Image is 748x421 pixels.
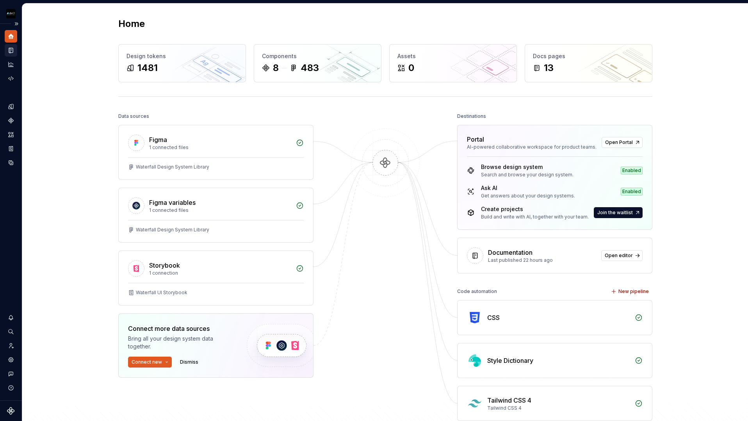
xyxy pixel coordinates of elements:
[126,52,238,60] div: Design tokens
[5,353,17,366] a: Settings
[5,114,17,127] a: Components
[149,198,196,207] div: Figma variables
[5,325,17,338] button: Search ⌘K
[118,188,313,243] a: Figma variables1 connected filesWaterfall Design System Library
[487,396,531,405] div: Tailwind CSS 4
[176,357,202,368] button: Dismiss
[5,311,17,324] button: Notifications
[5,339,17,352] a: Invite team
[481,193,575,199] div: Get answers about your design systems.
[254,44,381,82] a: Components8483
[137,62,158,74] div: 1481
[118,250,313,306] a: Storybook1 connectionWaterfall UI Storybook
[408,62,414,74] div: 0
[136,290,187,296] div: Waterfall UI Storybook
[149,270,291,276] div: 1 connection
[618,288,649,295] span: New pipeline
[5,72,17,85] a: Code automation
[525,44,652,82] a: Docs pages13
[609,286,652,297] button: New pipeline
[180,359,198,365] span: Dismiss
[602,137,643,148] a: Open Portal
[118,18,145,30] h2: Home
[7,407,15,415] svg: Supernova Logo
[389,44,517,82] a: Assets0
[621,167,643,174] div: Enabled
[128,324,233,333] div: Connect more data sources
[544,62,554,74] div: 13
[481,184,575,192] div: Ask AI
[5,128,17,141] a: Assets
[481,214,589,220] div: Build and write with AI, together with your team.
[6,9,16,18] img: 7a0241b0-c510-47ef-86be-6cc2f0d29437.png
[605,252,633,259] span: Open editor
[149,207,291,213] div: 1 connected files
[132,359,162,365] span: Connect new
[597,210,633,216] span: Join the waitlist
[467,135,484,144] div: Portal
[262,52,373,60] div: Components
[488,257,597,263] div: Last published 22 hours ago
[594,207,643,218] button: Join the waitlist
[5,142,17,155] a: Storybook stories
[149,261,180,270] div: Storybook
[149,144,291,151] div: 1 connected files
[457,111,486,122] div: Destinations
[481,163,573,171] div: Browse design system
[481,172,573,178] div: Search and browse your design system.
[621,188,643,195] div: Enabled
[5,44,17,57] a: Documentation
[397,52,509,60] div: Assets
[118,125,313,180] a: Figma1 connected filesWaterfall Design System Library
[136,164,209,170] div: Waterfall Design System Library
[128,335,233,350] div: Bring all your design system data together.
[467,144,597,150] div: AI-powered collaborative workspace for product teams.
[11,18,22,29] button: Expand sidebar
[487,405,630,411] div: Tailwind CSS 4
[533,52,644,60] div: Docs pages
[601,250,643,261] a: Open editor
[273,62,279,74] div: 8
[481,205,589,213] div: Create projects
[136,227,209,233] div: Waterfall Design System Library
[457,286,497,297] div: Code automation
[488,248,533,257] div: Documentation
[301,62,319,74] div: 483
[5,368,17,380] button: Contact support
[149,135,167,144] div: Figma
[5,156,17,169] a: Data sources
[5,100,17,113] a: Design tokens
[5,30,17,43] a: Home
[487,313,500,322] div: CSS
[487,356,533,365] div: Style Dictionary
[128,357,172,368] button: Connect new
[118,44,246,82] a: Design tokens1481
[605,139,633,146] span: Open Portal
[118,111,149,122] div: Data sources
[5,58,17,71] a: Analytics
